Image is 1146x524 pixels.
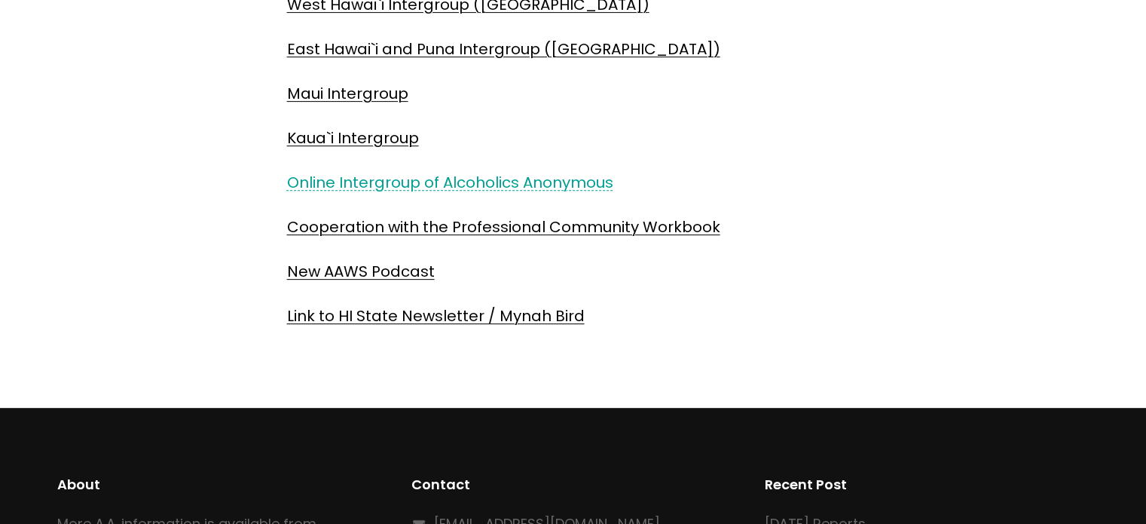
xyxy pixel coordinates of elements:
a: Cooperation with the Professional Community Workbook [287,216,720,237]
a: Link to HI State Newsletter / Mynah Bird [287,305,585,326]
a: Maui Intergroup [287,83,408,104]
h2: About [57,474,381,495]
h2: Recent Post [765,474,1089,495]
a: East Hawai`i and Puna Intergroup ([GEOGRAPHIC_DATA]) [287,38,720,60]
h2: Contact [411,474,735,495]
a: New AAWS Podcast [287,261,435,282]
a: Kaua`i Intergroup [287,127,419,149]
a: Online Intergroup of Alcoholics Anonymous [287,172,613,193]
